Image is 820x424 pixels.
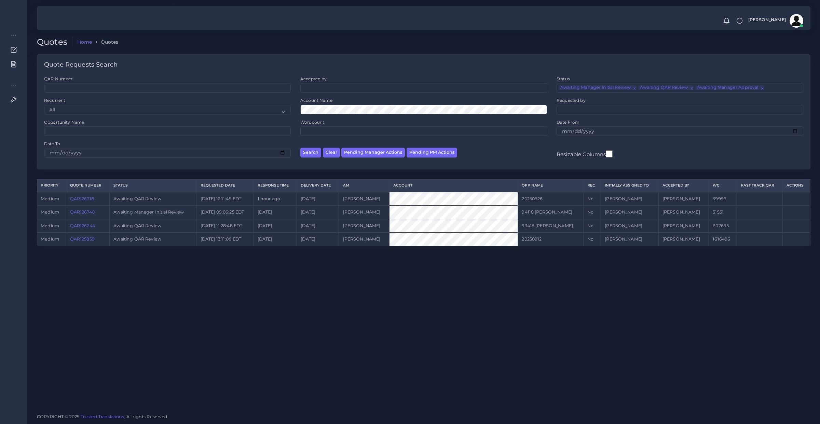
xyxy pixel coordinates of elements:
td: 93418 [PERSON_NAME] [518,219,584,232]
label: Opportunity Name [44,119,84,125]
button: Pending PM Actions [407,148,457,158]
span: medium [41,196,59,201]
label: Account Name [300,97,332,103]
a: QAR126244 [70,223,95,228]
span: medium [41,209,59,215]
td: [DATE] [254,206,297,219]
td: [PERSON_NAME] [339,233,389,246]
button: Pending Manager Actions [341,148,405,158]
td: [DATE] [254,233,297,246]
label: Date From [557,119,579,125]
td: [DATE] [297,219,339,232]
a: QAR126740 [70,209,95,215]
span: medium [41,223,59,228]
span: , All rights Reserved [124,413,168,420]
td: [DATE] 09:06:25 EDT [196,206,254,219]
label: Date To [44,141,60,147]
td: No [583,233,601,246]
td: [DATE] 11:28:48 EDT [196,219,254,232]
button: Clear [323,148,340,158]
a: Trusted Translations [81,414,124,419]
td: [DATE] 13:11:09 EDT [196,233,254,246]
th: AM [339,179,389,192]
th: Quote Number [66,179,110,192]
th: REC [583,179,601,192]
label: QAR Number [44,76,72,82]
td: [PERSON_NAME] [339,219,389,232]
img: avatar [790,14,803,28]
td: [DATE] [297,192,339,206]
span: COPYRIGHT © 2025 [37,413,168,420]
th: Requested Date [196,179,254,192]
th: Priority [37,179,66,192]
td: 51551 [709,206,737,219]
th: Status [110,179,196,192]
td: 1 hour ago [254,192,297,206]
td: [PERSON_NAME] [658,206,709,219]
li: Awaiting QAR Review [638,85,694,90]
td: [PERSON_NAME] [658,192,709,206]
td: [DATE] [254,219,297,232]
label: Recurrent [44,97,65,103]
th: Accepted by [658,179,709,192]
label: Resizable Columns [557,150,613,158]
li: Quotes [92,39,118,45]
td: 94118 [PERSON_NAME] [518,206,584,219]
td: No [583,192,601,206]
a: Home [77,39,92,45]
span: medium [41,236,59,242]
th: Fast Track QAR [737,179,782,192]
a: [PERSON_NAME]avatar [745,14,806,28]
td: No [583,219,601,232]
td: [PERSON_NAME] [601,206,659,219]
h2: Quotes [37,37,72,47]
th: Account [389,179,518,192]
th: WC [709,179,737,192]
li: Awaiting Manager Approval [695,85,764,90]
td: [PERSON_NAME] [601,192,659,206]
label: Requested by [557,97,586,103]
td: 39999 [709,192,737,206]
label: Wordcount [300,119,324,125]
td: [PERSON_NAME] [339,192,389,206]
input: Resizable Columns [606,150,613,158]
td: [PERSON_NAME] [658,219,709,232]
td: 607695 [709,219,737,232]
th: Opp Name [518,179,584,192]
th: Delivery Date [297,179,339,192]
label: Accepted by [300,76,327,82]
td: [PERSON_NAME] [658,233,709,246]
th: Initially Assigned to [601,179,659,192]
td: [DATE] [297,206,339,219]
th: Actions [782,179,810,192]
td: [DATE] 12:11:49 EDT [196,192,254,206]
td: 20250926 [518,192,584,206]
label: Status [557,76,570,82]
td: No [583,206,601,219]
td: 20250912 [518,233,584,246]
td: [PERSON_NAME] [601,219,659,232]
th: Response Time [254,179,297,192]
td: Awaiting QAR Review [110,219,196,232]
td: [PERSON_NAME] [601,233,659,246]
td: Awaiting QAR Review [110,192,196,206]
li: Awaiting Manager Initial Review [559,85,637,90]
a: QAR125859 [70,236,95,242]
td: Awaiting Manager Initial Review [110,206,196,219]
a: QAR126718 [70,196,94,201]
span: [PERSON_NAME] [748,18,786,22]
button: Search [300,148,321,158]
h4: Quote Requests Search [44,61,118,69]
td: Awaiting QAR Review [110,233,196,246]
td: [DATE] [297,233,339,246]
td: [PERSON_NAME] [339,206,389,219]
td: 1616496 [709,233,737,246]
